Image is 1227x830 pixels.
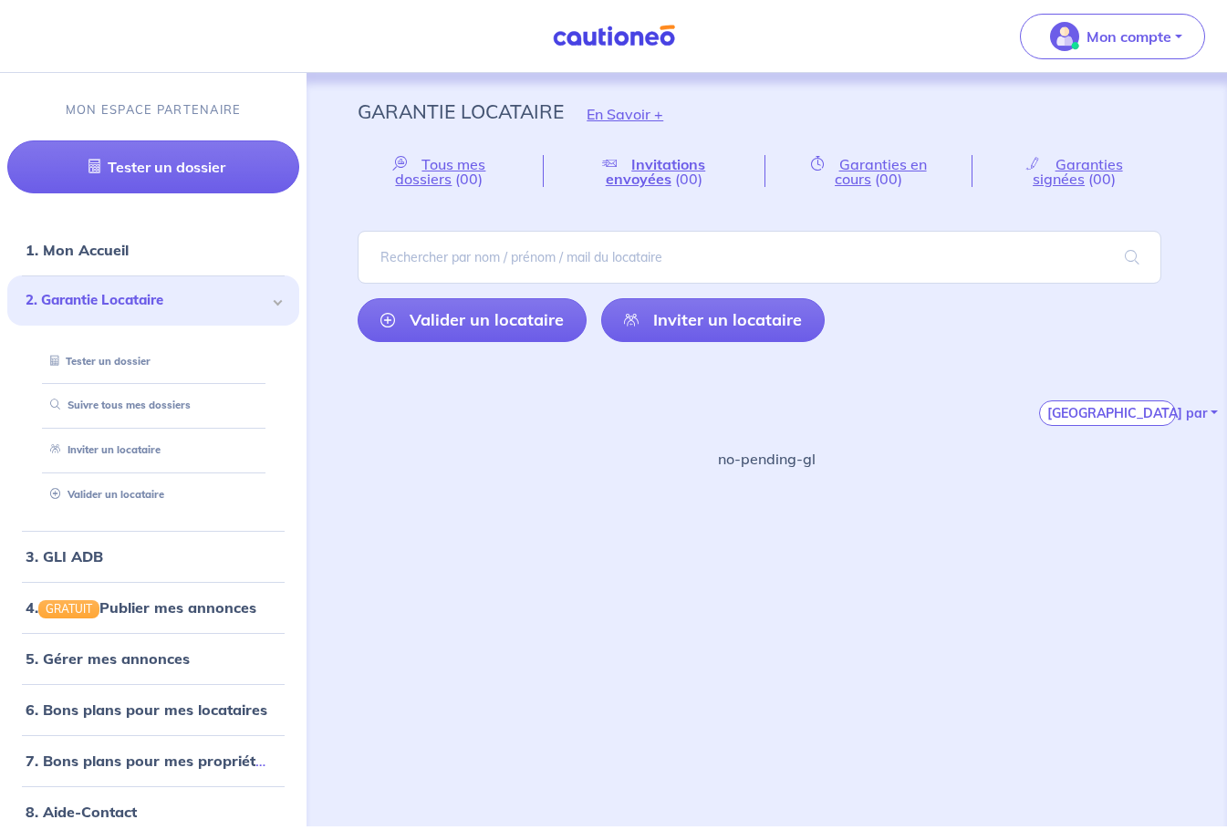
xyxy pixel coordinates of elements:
[43,399,191,411] a: Suivre tous mes dossiers
[972,155,1176,187] a: Garanties signées(00)
[606,155,706,188] span: Invitations envoyées
[601,298,825,342] a: Inviter un locataire
[66,101,242,119] p: MON ESPACE PARTENAIRE
[1050,22,1079,51] img: illu_account_valid_menu.svg
[29,480,277,510] div: Valider un locataire
[358,155,542,187] a: Tous mes dossiers(00)
[1103,232,1161,283] span: search
[26,547,103,565] a: 3. GLI ADB
[7,140,299,193] a: Tester un dossier
[875,170,902,188] span: (00)
[1087,26,1171,47] p: Mon compte
[358,298,587,342] a: Valider un locataire
[26,649,190,668] a: 5. Gérer mes annonces
[7,640,299,677] div: 5. Gérer mes annonces
[7,794,299,830] div: 8. Aide-Contact
[7,742,299,779] div: 7. Bons plans pour mes propriétaires
[7,275,299,326] div: 2. Garantie Locataire
[358,95,564,128] p: Garantie Locataire
[358,231,1161,284] input: Rechercher par nom / prénom / mail du locataire
[7,232,299,268] div: 1. Mon Accueil
[43,488,164,501] a: Valider un locataire
[29,390,277,420] div: Suivre tous mes dossiers
[26,803,137,821] a: 8. Aide-Contact
[395,155,485,188] span: Tous mes dossiers
[765,155,972,187] a: Garanties en cours(00)
[26,241,129,259] a: 1. Mon Accueil
[43,443,161,456] a: Inviter un locataire
[43,355,151,368] a: Tester un dossier
[1020,14,1205,59] button: illu_account_valid_menu.svgMon compte
[835,155,927,188] span: Garanties en cours
[29,347,277,377] div: Tester un dossier
[29,435,277,465] div: Inviter un locataire
[675,170,702,188] span: (00)
[1033,155,1123,188] span: Garanties signées
[7,589,299,626] div: 4.GRATUITPublier mes annonces
[544,155,764,187] a: Invitations envoyées(00)
[7,538,299,575] div: 3. GLI ADB
[26,752,290,770] a: 7. Bons plans pour mes propriétaires
[564,88,686,140] button: En Savoir +
[546,25,682,47] img: Cautioneo
[7,691,299,728] div: 6. Bons plans pour mes locataires
[455,170,483,188] span: (00)
[26,290,267,311] span: 2. Garantie Locataire
[718,448,816,470] p: no-pending-gl
[26,598,256,617] a: 4.GRATUITPublier mes annonces
[26,700,267,719] a: 6. Bons plans pour mes locataires
[1039,400,1176,426] button: [GEOGRAPHIC_DATA] par
[1088,170,1116,188] span: (00)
